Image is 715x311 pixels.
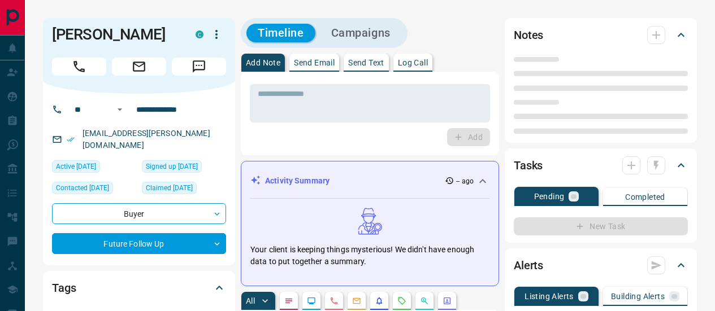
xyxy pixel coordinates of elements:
div: Future Follow Up [52,233,226,254]
p: -- ago [456,176,474,186]
button: Open [113,103,127,116]
svg: Opportunities [420,296,429,305]
span: Contacted [DATE] [56,182,109,194]
p: Add Note [246,59,280,67]
button: Campaigns [320,24,402,42]
p: Pending [534,192,565,200]
span: Call [52,58,106,76]
button: Timeline [246,24,315,42]
p: Send Email [294,59,335,67]
div: Tags [52,274,226,301]
svg: Listing Alerts [375,296,384,305]
h2: Tags [52,279,76,297]
span: Email [112,58,166,76]
p: Completed [625,193,665,201]
svg: Lead Browsing Activity [307,296,316,305]
a: [EMAIL_ADDRESS][PERSON_NAME][DOMAIN_NAME] [83,129,210,150]
div: Thu Apr 10 2025 [142,182,226,198]
span: Claimed [DATE] [146,182,193,194]
svg: Calls [330,296,339,305]
svg: Agent Actions [443,296,452,305]
div: Mon Jul 27 2020 [52,182,136,198]
div: Buyer [52,203,226,224]
svg: Email Verified [67,135,75,143]
div: Activity Summary-- ago [250,170,489,191]
p: Send Text [348,59,384,67]
svg: Notes [284,296,293,305]
div: Alerts [514,252,688,279]
h2: Alerts [514,256,543,274]
span: Active [DATE] [56,161,96,172]
span: Signed up [DATE] [146,161,198,172]
div: condos.ca [196,30,203,38]
svg: Requests [397,296,406,305]
div: Notes [514,21,688,49]
svg: Emails [352,296,361,305]
p: Listing Alerts [525,292,574,300]
div: Tasks [514,152,688,179]
span: Message [172,58,226,76]
div: Tue Jul 21 2020 [52,160,136,176]
p: All [246,297,255,305]
p: Your client is keeping things mysterious! We didn't have enough data to put together a summary. [250,244,489,268]
h2: Notes [514,26,543,44]
p: Log Call [398,59,428,67]
h1: [PERSON_NAME] [52,25,179,43]
h2: Tasks [514,156,543,174]
p: Building Alerts [611,292,665,300]
p: Activity Summary [265,175,330,187]
div: Sat Jul 18 2020 [142,160,226,176]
